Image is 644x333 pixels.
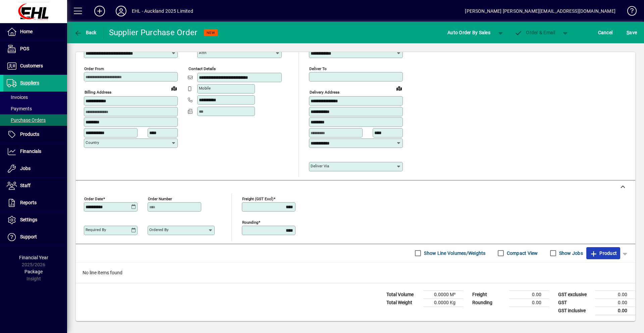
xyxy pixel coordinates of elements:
[199,86,211,91] mat-label: Mobile
[67,26,104,39] app-page-header-button: Back
[423,250,485,257] label: Show Line Volumes/Weights
[469,290,509,298] td: Freight
[3,195,67,211] a: Reports
[383,298,423,307] td: Total Weight
[72,26,98,39] button: Back
[84,66,104,71] mat-label: Order from
[20,183,31,188] span: Staff
[3,177,67,194] a: Staff
[20,234,37,239] span: Support
[3,160,67,177] a: Jobs
[3,103,67,114] a: Payments
[509,298,549,307] td: 0.00
[86,140,99,145] mat-label: Country
[169,83,179,94] a: View on map
[465,6,615,16] div: [PERSON_NAME] [PERSON_NAME][EMAIL_ADDRESS][DOMAIN_NAME]
[515,30,555,35] span: Order & Email
[24,269,43,274] span: Package
[149,227,168,232] mat-label: Ordered by
[394,83,405,94] a: View on map
[3,143,67,160] a: Financials
[595,307,635,315] td: 0.00
[555,307,595,315] td: GST inclusive
[3,126,67,143] a: Products
[110,5,132,17] button: Profile
[595,298,635,307] td: 0.00
[3,58,67,74] a: Customers
[511,26,559,39] button: Order & Email
[558,250,583,257] label: Show Jobs
[598,27,613,38] span: Cancel
[627,27,637,38] span: ave
[3,114,67,126] a: Purchase Orders
[625,26,639,39] button: Save
[242,196,273,201] mat-label: Freight (GST excl)
[74,30,97,35] span: Back
[509,290,549,298] td: 0.00
[555,298,595,307] td: GST
[3,23,67,40] a: Home
[311,164,329,168] mat-label: Deliver via
[76,263,635,283] div: No line items found
[596,26,614,39] button: Cancel
[7,95,28,100] span: Invoices
[7,106,32,111] span: Payments
[627,30,629,35] span: S
[148,196,172,201] mat-label: Order number
[423,290,464,298] td: 0.0000 M³
[586,247,620,259] button: Product
[3,229,67,245] a: Support
[595,290,635,298] td: 0.00
[7,117,46,123] span: Purchase Orders
[20,166,31,171] span: Jobs
[20,80,39,86] span: Suppliers
[89,5,110,17] button: Add
[20,200,37,205] span: Reports
[207,31,215,35] span: NEW
[199,50,206,55] mat-label: Attn
[84,196,103,201] mat-label: Order date
[86,227,106,232] mat-label: Required by
[444,26,494,39] button: Auto Order By Sales
[3,92,67,103] a: Invoices
[309,66,327,71] mat-label: Deliver To
[383,290,423,298] td: Total Volume
[20,217,37,222] span: Settings
[555,290,595,298] td: GST exclusive
[19,255,48,260] span: Financial Year
[622,1,636,23] a: Knowledge Base
[20,149,41,154] span: Financials
[590,248,617,259] span: Product
[20,63,43,68] span: Customers
[20,29,33,34] span: Home
[132,6,193,16] div: EHL - Auckland 2025 Limited
[20,131,39,137] span: Products
[242,220,258,224] mat-label: Rounding
[109,27,198,38] div: Supplier Purchase Order
[423,298,464,307] td: 0.0000 Kg
[3,41,67,57] a: POS
[505,250,538,257] label: Compact View
[20,46,29,51] span: POS
[447,27,490,38] span: Auto Order By Sales
[469,298,509,307] td: Rounding
[3,212,67,228] a: Settings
